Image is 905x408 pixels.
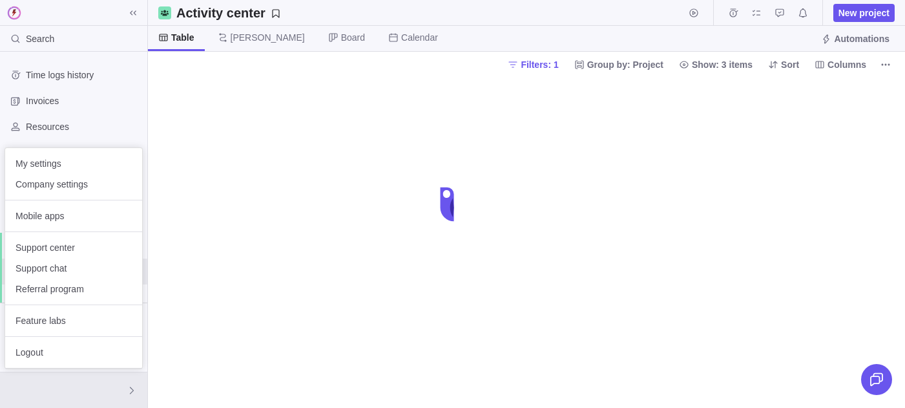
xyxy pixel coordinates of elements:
a: My settings [5,153,142,174]
span: Referral program [16,283,132,295]
a: Support chat [5,258,142,279]
a: Referral program [5,279,142,299]
span: Support center [16,241,132,254]
span: Company settings [16,178,132,191]
div: Helen Smith [8,383,23,398]
span: Feature labs [16,314,132,327]
a: Support center [5,237,142,258]
a: Logout [5,342,142,363]
span: My settings [16,157,132,170]
span: Support chat [16,262,132,275]
a: Company settings [5,174,142,195]
a: Feature labs [5,310,142,331]
a: Mobile apps [5,206,142,226]
span: Mobile apps [16,209,132,222]
span: Logout [16,346,132,359]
